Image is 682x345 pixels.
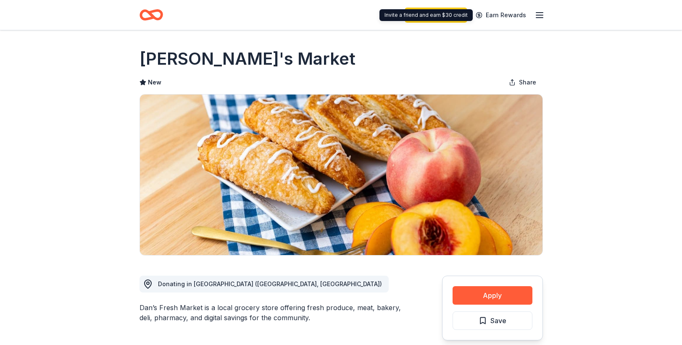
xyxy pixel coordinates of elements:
[490,315,506,326] span: Save
[140,5,163,25] a: Home
[405,8,467,23] a: Start free trial
[140,95,542,255] img: Image for Dan's Market
[379,9,473,21] div: Invite a friend and earn $30 credit
[519,77,536,87] span: Share
[140,47,355,71] h1: [PERSON_NAME]'s Market
[502,74,543,91] button: Share
[453,286,532,305] button: Apply
[453,311,532,330] button: Save
[471,8,531,23] a: Earn Rewards
[140,303,402,323] div: Dan’s Fresh Market is a local grocery store offering fresh produce, meat, bakery, deli, pharmacy,...
[148,77,161,87] span: New
[158,280,382,287] span: Donating in [GEOGRAPHIC_DATA] ([GEOGRAPHIC_DATA], [GEOGRAPHIC_DATA])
